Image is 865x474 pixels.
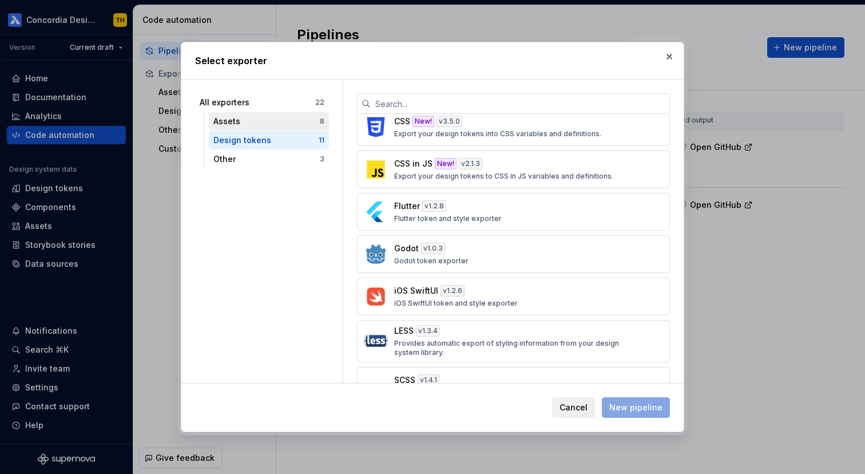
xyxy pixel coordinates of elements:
[357,151,670,188] button: CSS in JSNew!v2.1.3Export your design tokens to CSS in JS variables and definitions.
[213,153,320,165] div: Other
[195,93,329,112] button: All exporters22
[213,135,319,146] div: Design tokens
[394,339,626,357] p: Provides automatic export of styling information from your design system library.
[357,108,670,146] button: CSSNew!v3.5.0Export your design tokens into CSS variables and definitions.
[320,117,324,126] div: 8
[394,285,438,297] p: iOS SwiftUI
[560,402,588,413] span: Cancel
[394,374,415,386] p: SCSS
[200,97,315,108] div: All exporters
[412,116,434,127] div: New!
[394,256,469,266] p: Godot token exporter
[394,172,613,181] p: Export your design tokens to CSS in JS variables and definitions.
[394,129,601,139] p: Export your design tokens into CSS variables and definitions.
[418,374,439,386] div: v 1.4.1
[195,54,670,68] h2: Select exporter
[213,116,320,127] div: Assets
[394,214,502,223] p: Flutter token and style exporter
[209,150,329,168] button: Other3
[422,200,446,212] div: v 1.2.8
[437,116,462,127] div: v 3.5.0
[394,325,414,337] p: LESS
[421,243,445,254] div: v 1.0.3
[394,299,518,308] p: iOS SwiftUI token and style exporter
[315,98,324,107] div: 22
[319,136,324,145] div: 11
[357,320,670,362] button: LESSv1.3.4Provides automatic export of styling information from your design system library.
[394,158,432,169] p: CSS in JS
[394,200,420,212] p: Flutter
[552,397,595,418] button: Cancel
[459,158,482,169] div: v 2.1.3
[435,158,457,169] div: New!
[394,243,419,254] p: Godot
[357,193,670,231] button: Flutterv1.2.8Flutter token and style exporter
[320,155,324,164] div: 3
[357,235,670,273] button: Godotv1.0.3Godot token exporter
[416,325,440,337] div: v 1.3.4
[371,93,670,114] input: Search...
[441,285,465,297] div: v 1.2.6
[209,112,329,131] button: Assets8
[209,131,329,149] button: Design tokens11
[357,278,670,315] button: iOS SwiftUIv1.2.6iOS SwiftUI token and style exporter
[394,116,410,127] p: CSS
[357,367,670,405] button: SCSSv1.4.1SCSS token and style exporter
